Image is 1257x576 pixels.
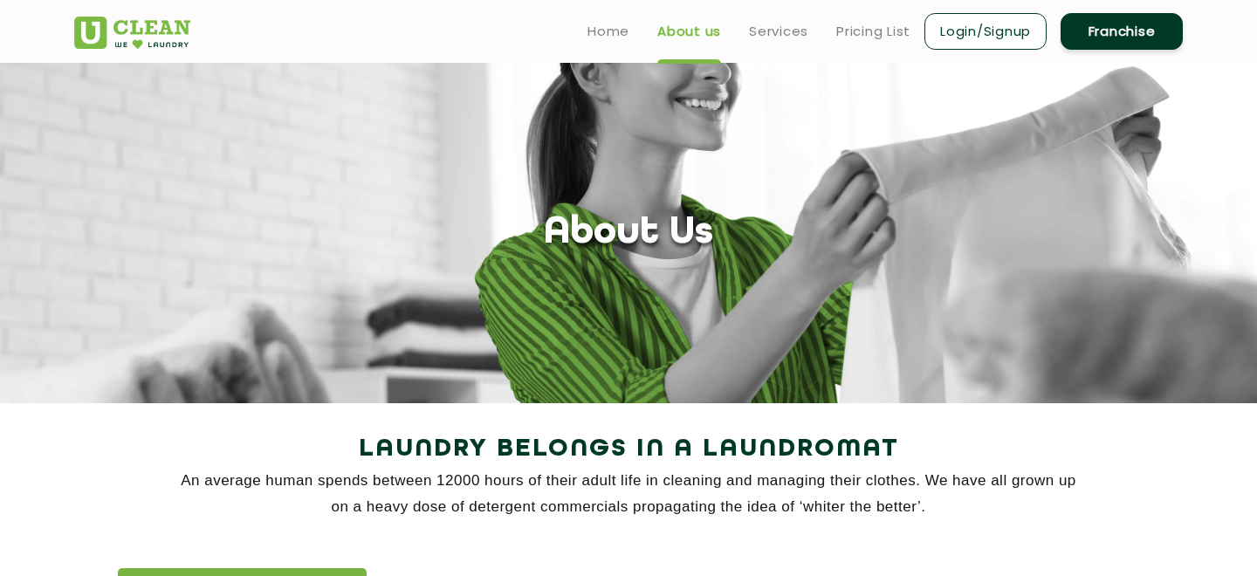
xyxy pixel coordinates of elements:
[587,21,629,42] a: Home
[657,21,721,42] a: About us
[749,21,808,42] a: Services
[74,429,1183,470] h2: Laundry Belongs in a Laundromat
[74,17,190,49] img: UClean Laundry and Dry Cleaning
[924,13,1047,50] a: Login/Signup
[544,211,713,256] h1: About Us
[1061,13,1183,50] a: Franchise
[836,21,910,42] a: Pricing List
[74,468,1183,520] p: An average human spends between 12000 hours of their adult life in cleaning and managing their cl...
